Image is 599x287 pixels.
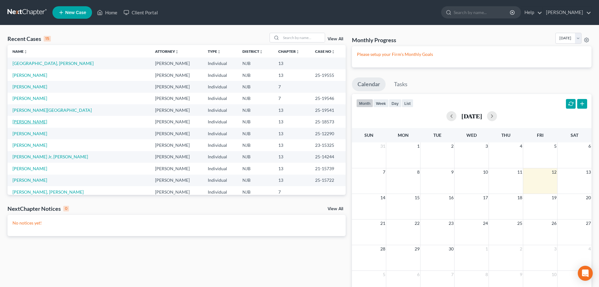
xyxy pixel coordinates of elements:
span: 5 [553,142,557,150]
input: Search by name... [281,33,325,42]
span: 31 [380,142,386,150]
td: [PERSON_NAME] [150,163,203,174]
div: Recent Cases [7,35,51,42]
td: [PERSON_NAME] [150,93,203,104]
button: list [402,99,413,107]
span: 7 [382,168,386,176]
a: Attorneyunfold_more [155,49,179,54]
a: Calendar [352,77,386,91]
td: 25-18573 [310,116,345,127]
a: Help [521,7,542,18]
td: Individual [203,57,237,69]
span: Sun [364,132,373,138]
div: Open Intercom Messenger [578,266,593,281]
a: Home [94,7,120,18]
a: [PERSON_NAME] [12,131,47,136]
span: 6 [588,142,592,150]
a: [PERSON_NAME] [12,72,47,78]
td: Individual [203,81,237,92]
button: day [389,99,402,107]
span: 18 [517,194,523,201]
span: 17 [482,194,489,201]
span: 29 [414,245,420,253]
div: NextChapter Notices [7,205,69,212]
td: NJB [237,93,274,104]
td: [PERSON_NAME] [150,104,203,116]
span: 20 [585,194,592,201]
td: 25-19546 [310,93,345,104]
a: Nameunfold_more [12,49,27,54]
td: NJB [237,151,274,163]
a: [PERSON_NAME] [12,119,47,124]
span: 26 [551,220,557,227]
a: [PERSON_NAME][GEOGRAPHIC_DATA] [12,107,92,113]
td: Individual [203,116,237,127]
td: NJB [237,69,274,81]
td: [PERSON_NAME] [150,69,203,81]
td: 13 [273,175,310,186]
a: [PERSON_NAME] [543,7,591,18]
p: Please setup your Firm's Monthly Goals [357,51,587,57]
td: Individual [203,128,237,139]
span: 22 [414,220,420,227]
a: Chapterunfold_more [278,49,299,54]
span: 25 [517,220,523,227]
span: Wed [466,132,477,138]
a: [PERSON_NAME] [12,96,47,101]
td: [PERSON_NAME] [150,116,203,127]
span: 4 [588,245,592,253]
span: 13 [585,168,592,176]
td: Individual [203,151,237,163]
span: 2 [519,245,523,253]
h2: [DATE] [461,113,482,119]
i: unfold_more [259,50,263,54]
span: 3 [485,142,489,150]
td: NJB [237,163,274,174]
i: unfold_more [217,50,221,54]
span: Thu [501,132,510,138]
td: [PERSON_NAME] [150,139,203,151]
td: NJB [237,128,274,139]
td: 13 [273,104,310,116]
button: week [373,99,389,107]
td: 21-15739 [310,163,345,174]
a: [PERSON_NAME] [12,166,47,171]
span: Sat [571,132,578,138]
i: unfold_more [175,50,179,54]
td: [PERSON_NAME] [150,175,203,186]
td: [PERSON_NAME] [150,186,203,198]
span: 21 [380,220,386,227]
td: 25-19555 [310,69,345,81]
td: NJB [237,139,274,151]
span: 5 [382,271,386,278]
span: 27 [585,220,592,227]
span: Fri [537,132,543,138]
span: 9 [450,168,454,176]
td: 13 [273,128,310,139]
td: Individual [203,93,237,104]
td: [PERSON_NAME] [150,81,203,92]
a: [PERSON_NAME] [12,142,47,148]
td: NJB [237,175,274,186]
a: Case Nounfold_more [315,49,335,54]
td: 25-14244 [310,151,345,163]
span: 2 [450,142,454,150]
span: 24 [482,220,489,227]
a: Tasks [388,77,413,91]
a: Client Portal [120,7,161,18]
a: [PERSON_NAME] [12,84,47,89]
i: unfold_more [24,50,27,54]
span: 9 [519,271,523,278]
td: 25-19541 [310,104,345,116]
span: 16 [448,194,454,201]
td: [PERSON_NAME] [150,128,203,139]
td: 13 [273,69,310,81]
span: 10 [551,271,557,278]
span: 6 [416,271,420,278]
span: 23 [448,220,454,227]
span: 4 [519,142,523,150]
td: 25-15722 [310,175,345,186]
span: New Case [65,10,86,15]
td: Individual [203,163,237,174]
td: 25-12290 [310,128,345,139]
